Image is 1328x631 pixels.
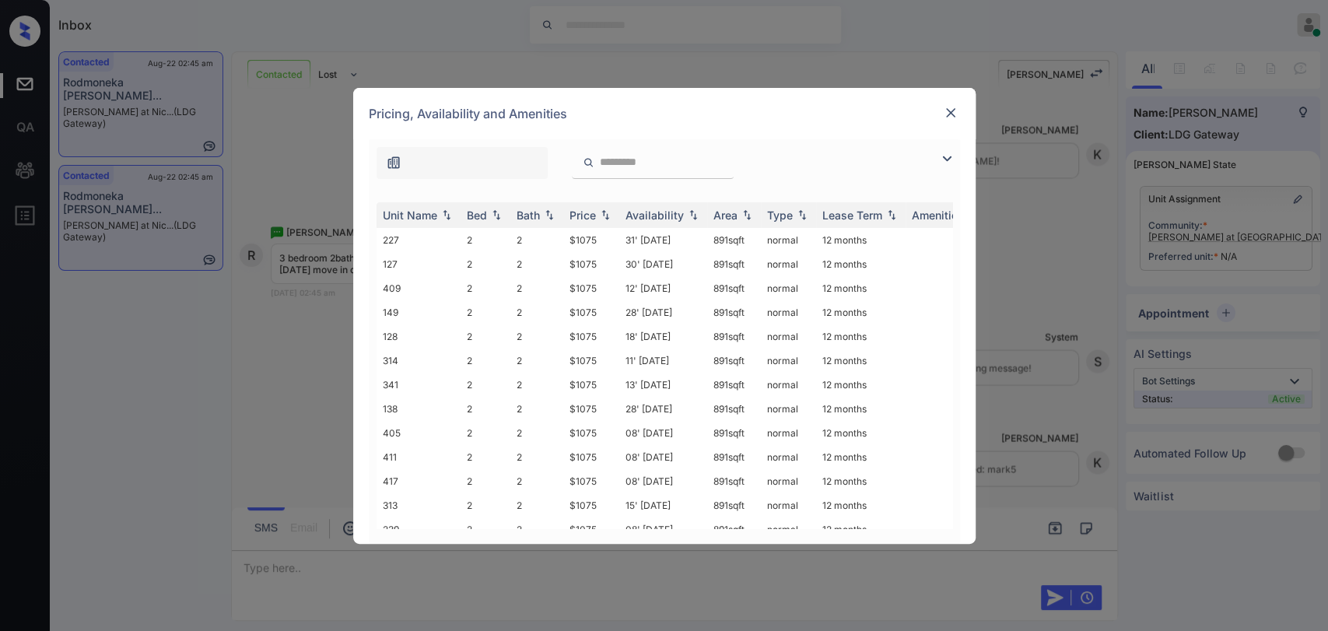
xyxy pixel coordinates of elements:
[816,252,906,276] td: 12 months
[377,469,461,493] td: 417
[619,493,707,517] td: 15' [DATE]
[707,517,761,542] td: 891 sqft
[510,324,563,349] td: 2
[707,228,761,252] td: 891 sqft
[377,373,461,397] td: 341
[510,373,563,397] td: 2
[794,209,810,220] img: sorting
[461,445,510,469] td: 2
[461,349,510,373] td: 2
[377,252,461,276] td: 127
[816,324,906,349] td: 12 months
[619,228,707,252] td: 31' [DATE]
[461,517,510,542] td: 2
[707,445,761,469] td: 891 sqft
[619,373,707,397] td: 13' [DATE]
[619,421,707,445] td: 08' [DATE]
[761,469,816,493] td: normal
[563,300,619,324] td: $1075
[563,349,619,373] td: $1075
[377,276,461,300] td: 409
[707,493,761,517] td: 891 sqft
[619,445,707,469] td: 08' [DATE]
[377,300,461,324] td: 149
[510,349,563,373] td: 2
[563,397,619,421] td: $1075
[467,209,487,222] div: Bed
[707,252,761,276] td: 891 sqft
[761,373,816,397] td: normal
[943,105,958,121] img: close
[510,252,563,276] td: 2
[563,276,619,300] td: $1075
[707,469,761,493] td: 891 sqft
[569,209,596,222] div: Price
[461,252,510,276] td: 2
[816,397,906,421] td: 12 months
[884,209,899,220] img: sorting
[517,209,540,222] div: Bath
[761,421,816,445] td: normal
[583,156,594,170] img: icon-zuma
[707,421,761,445] td: 891 sqft
[761,252,816,276] td: normal
[383,209,437,222] div: Unit Name
[761,324,816,349] td: normal
[816,445,906,469] td: 12 months
[816,300,906,324] td: 12 months
[563,228,619,252] td: $1075
[563,469,619,493] td: $1075
[816,517,906,542] td: 12 months
[619,469,707,493] td: 08' [DATE]
[761,276,816,300] td: normal
[761,228,816,252] td: normal
[510,493,563,517] td: 2
[597,209,613,220] img: sorting
[816,469,906,493] td: 12 months
[816,276,906,300] td: 12 months
[707,324,761,349] td: 891 sqft
[510,445,563,469] td: 2
[353,88,976,139] div: Pricing, Availability and Amenities
[377,397,461,421] td: 138
[510,397,563,421] td: 2
[816,421,906,445] td: 12 months
[377,228,461,252] td: 227
[767,209,793,222] div: Type
[619,517,707,542] td: 08' [DATE]
[761,445,816,469] td: normal
[439,209,454,220] img: sorting
[937,149,956,168] img: icon-zuma
[816,373,906,397] td: 12 months
[619,276,707,300] td: 12' [DATE]
[912,209,964,222] div: Amenities
[461,373,510,397] td: 2
[461,469,510,493] td: 2
[510,469,563,493] td: 2
[761,397,816,421] td: normal
[461,300,510,324] td: 2
[563,324,619,349] td: $1075
[510,228,563,252] td: 2
[619,252,707,276] td: 30' [DATE]
[713,209,738,222] div: Area
[461,228,510,252] td: 2
[510,276,563,300] td: 2
[707,276,761,300] td: 891 sqft
[707,300,761,324] td: 891 sqft
[707,397,761,421] td: 891 sqft
[377,517,461,542] td: 239
[461,276,510,300] td: 2
[619,300,707,324] td: 28' [DATE]
[761,493,816,517] td: normal
[461,397,510,421] td: 2
[816,228,906,252] td: 12 months
[563,252,619,276] td: $1075
[377,324,461,349] td: 128
[461,493,510,517] td: 2
[625,209,684,222] div: Availability
[619,397,707,421] td: 28' [DATE]
[510,421,563,445] td: 2
[386,155,401,170] img: icon-zuma
[739,209,755,220] img: sorting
